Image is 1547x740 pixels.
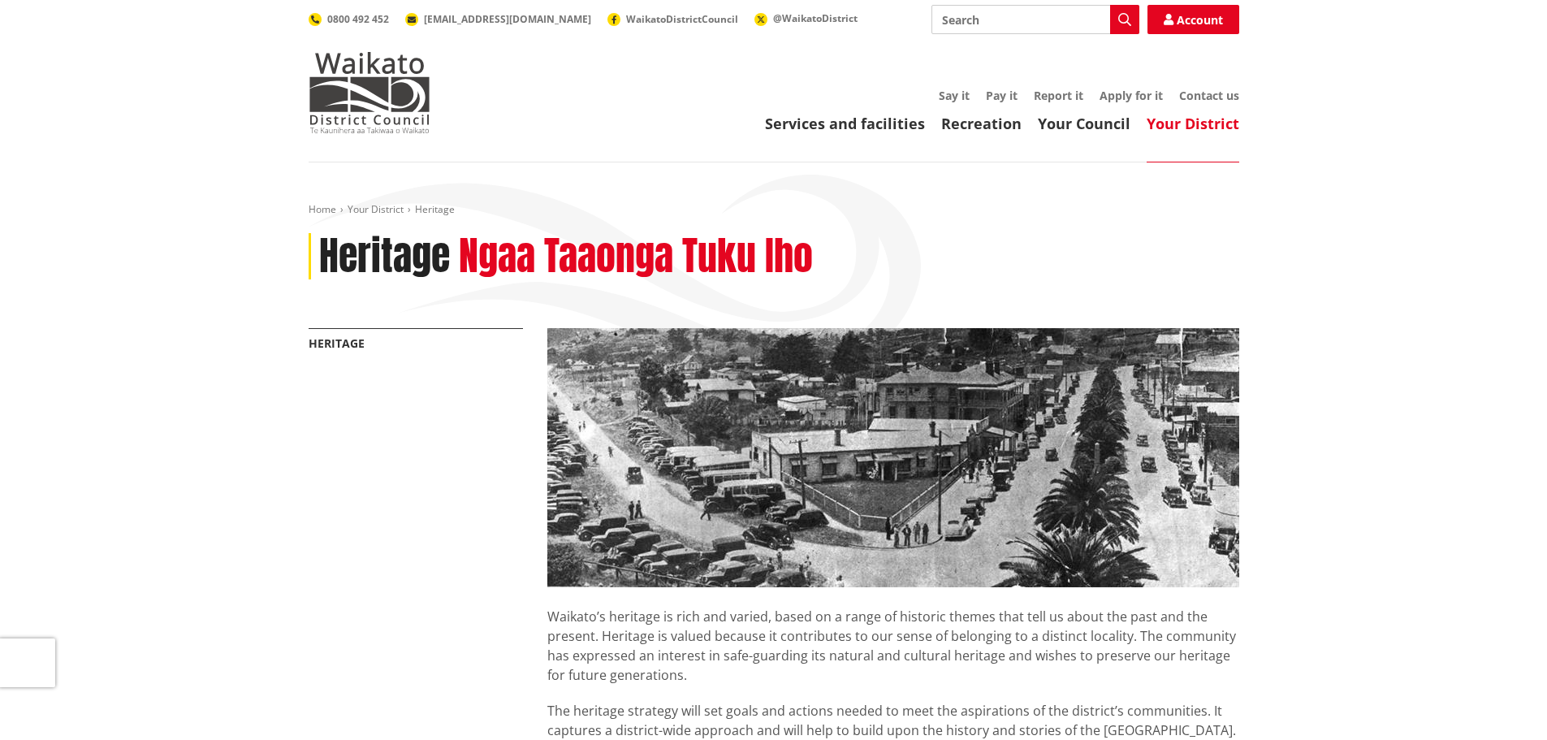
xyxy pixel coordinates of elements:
[319,233,450,280] h1: Heritage
[327,12,389,26] span: 0800 492 452
[1038,114,1130,133] a: Your Council
[773,11,858,25] span: @WaikatoDistrict
[547,328,1239,587] img: Turangawaewae Ngaruawahia
[754,11,858,25] a: @WaikatoDistrict
[1100,88,1163,103] a: Apply for it
[405,12,591,26] a: [EMAIL_ADDRESS][DOMAIN_NAME]
[607,12,738,26] a: WaikatoDistrictCouncil
[939,88,970,103] a: Say it
[1147,5,1239,34] a: Account
[1179,88,1239,103] a: Contact us
[309,335,365,351] a: Heritage
[459,233,813,280] h2: Ngaa Taaonga Tuku Iho
[415,202,455,216] span: Heritage
[1147,114,1239,133] a: Your District
[309,52,430,133] img: Waikato District Council - Te Kaunihera aa Takiwaa o Waikato
[309,12,389,26] a: 0800 492 452
[931,5,1139,34] input: Search input
[626,12,738,26] span: WaikatoDistrictCouncil
[941,114,1022,133] a: Recreation
[309,203,1239,217] nav: breadcrumb
[348,202,404,216] a: Your District
[1034,88,1083,103] a: Report it
[986,88,1018,103] a: Pay it
[424,12,591,26] span: [EMAIL_ADDRESS][DOMAIN_NAME]
[765,114,925,133] a: Services and facilities
[547,587,1239,685] p: Waikato’s heritage is rich and varied, based on a range of historic themes that tell us about the...
[309,202,336,216] a: Home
